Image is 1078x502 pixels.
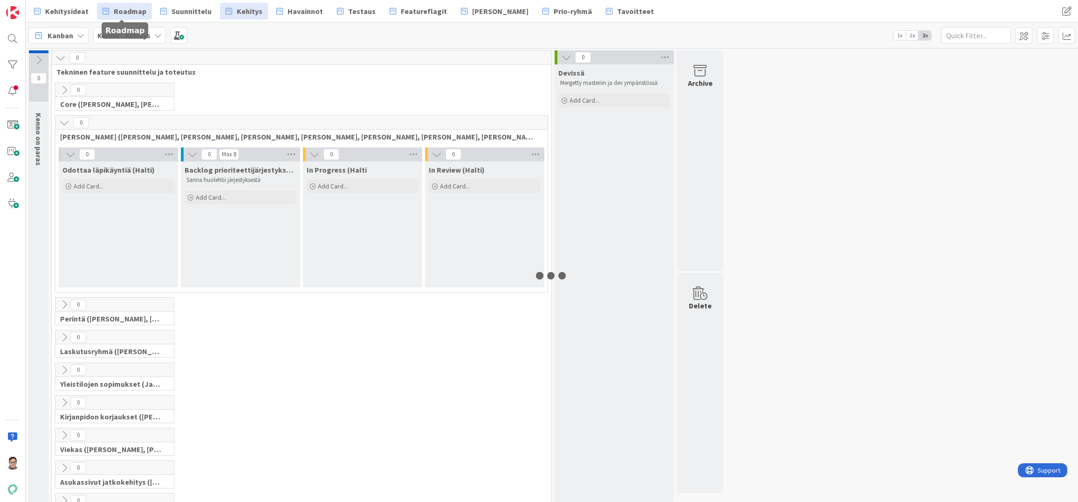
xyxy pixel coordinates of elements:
span: Add Card... [74,182,103,190]
span: Yleistilojen sopimukset (Jaakko, VilleP, TommiL, Simo) [60,379,162,389]
span: Laskutusryhmä (Antti, Keijo) [60,347,162,356]
span: Tavoitteet [617,6,654,17]
img: SM [6,457,19,470]
span: Add Card... [318,182,348,190]
h5: Roadmap [105,26,144,35]
span: Halti (Sebastian, VilleH, Riikka, Antti, MikkoV, PetriH, PetriM) [60,132,536,141]
a: Suunnittelu [155,3,217,20]
a: Kehitys [220,3,268,20]
span: 0 [70,430,86,441]
p: Mergetty masteriin ja dev ympäristössä [560,79,668,87]
span: Viekas (Samuli, Saara, Mika, Pirjo, Keijo, TommiHä, Rasmus) [60,445,162,454]
p: Sanna huolehtii järjestyksestä [186,176,295,184]
div: Max 8 [222,152,236,157]
div: Delete [689,300,712,311]
span: Perintä (Jaakko, PetriH, MikkoV, Pasi) [60,314,162,323]
span: In Review (Halti) [429,165,485,174]
span: Featureflagit [401,6,447,17]
span: 0 [575,52,591,63]
span: 0 [323,149,339,160]
b: Kenno - Kehitys [97,31,151,40]
span: Kenno on paras [34,113,43,166]
a: Tavoitteet [600,3,659,20]
img: avatar [6,483,19,496]
span: Devissä [558,68,584,77]
span: 0 [70,332,86,343]
a: Roadmap [97,3,152,20]
span: Kanban [48,30,73,41]
span: 2x [906,31,919,40]
span: Support [20,1,42,13]
span: 0 [73,117,89,128]
span: 0 [79,149,95,160]
input: Quick Filter... [941,27,1011,44]
span: Backlog prioriteettijärjestyksessä (Halti) [185,165,296,174]
span: Testaus [348,6,376,17]
a: Testaus [331,3,381,20]
span: 0 [70,397,86,408]
div: Archive [688,77,713,89]
span: 0 [70,299,86,310]
span: 0 [70,462,86,474]
span: Suunnittelu [172,6,212,17]
span: Kirjanpidon korjaukset (Jussi, JaakkoHä) [60,412,162,421]
span: Add Card... [570,96,599,105]
span: Add Card... [196,193,226,202]
span: Kehitysideat [45,6,89,17]
span: Core (Pasi, Jussi, JaakkoHä, Jyri, Leo, MikkoK, Väinö, MattiH) [60,99,162,109]
a: Prio-ryhmä [537,3,597,20]
span: 0 [201,149,217,160]
span: 0 [70,84,86,96]
a: Havainnot [271,3,329,20]
a: Kehitysideat [28,3,94,20]
span: 0 [69,52,85,63]
span: 0 [70,364,86,376]
span: 1x [893,31,906,40]
span: In Progress (Halti [307,165,367,174]
span: Asukassivut jatkokehitys (Rasmus, TommiH, Bella) [60,477,162,487]
img: Visit kanbanzone.com [6,6,19,19]
span: 0 [446,149,461,160]
span: Tekninen feature suunnittelu ja toteutus [56,67,540,77]
a: Featureflagit [384,3,453,20]
span: Prio-ryhmä [554,6,592,17]
span: Add Card... [440,182,470,190]
span: Kehitys [237,6,262,17]
span: [PERSON_NAME] [472,6,529,17]
span: 3x [919,31,931,40]
span: Odottaa läpikäyntiä (Halti) [62,165,155,174]
a: [PERSON_NAME] [455,3,534,20]
span: Havainnot [288,6,323,17]
span: 0 [31,73,47,84]
span: Roadmap [114,6,146,17]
